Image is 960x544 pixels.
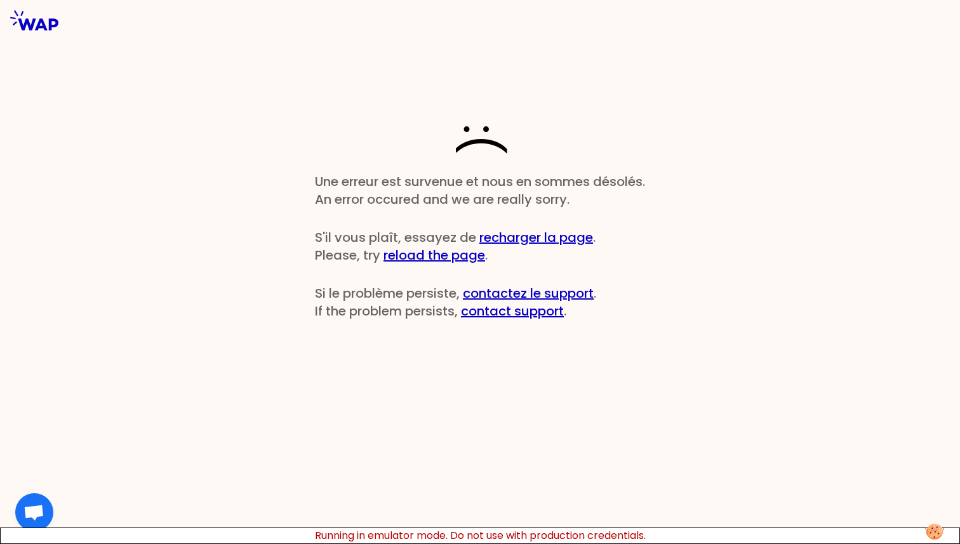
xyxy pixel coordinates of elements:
p: An error occured and we are really sorry. [315,190,645,208]
button: reload the page [383,246,485,264]
button: recharger la page [479,229,593,246]
p: Une erreur est survenue et nous en sommes désolés. [315,173,645,190]
a: Ouvrir le chat [15,493,53,531]
p: If the problem persists, . [315,302,645,320]
button: contactez le support [463,284,594,302]
p: Si le problème persiste, . [315,284,645,302]
button: contact support [461,302,564,320]
p: Please, try . [315,246,645,264]
p: :( [457,124,503,155]
p: S'il vous plaît, essayez de . [315,229,645,246]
